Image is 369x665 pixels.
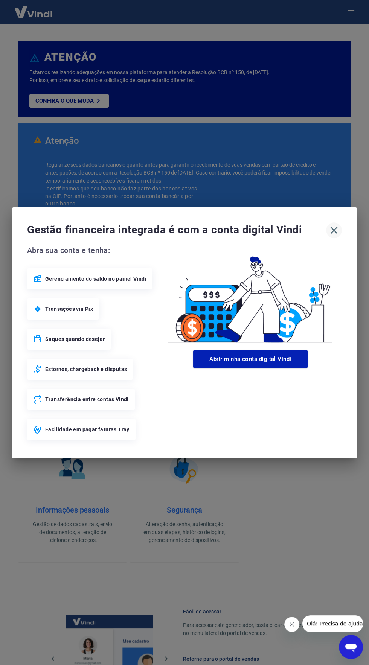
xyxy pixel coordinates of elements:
iframe: Mensagem da empresa [302,615,363,632]
span: Olá! Precisa de ajuda? [5,5,63,11]
span: Facilidade em pagar faturas Tray [45,426,130,433]
span: Abra sua conta e tenha: [27,244,159,256]
span: Gerenciamento do saldo no painel Vindi [45,275,146,283]
span: Estornos, chargeback e disputas [45,365,127,373]
iframe: Botão para abrir a janela de mensagens [339,635,363,659]
span: Transações via Pix [45,305,93,313]
button: Abrir minha conta digital Vindi [193,350,308,368]
span: Saques quando desejar [45,335,105,343]
img: Good Billing [159,244,342,347]
span: Gestão financeira integrada é com a conta digital Vindi [27,222,326,237]
iframe: Fechar mensagem [284,617,299,632]
span: Transferência entre contas Vindi [45,396,129,403]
